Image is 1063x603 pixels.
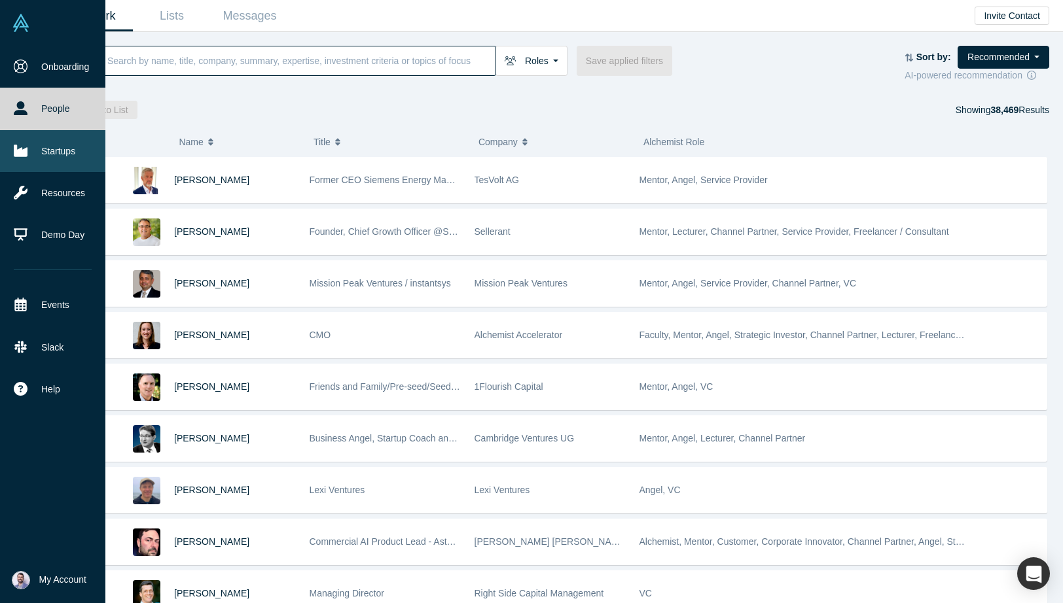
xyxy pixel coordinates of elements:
img: Vipin Chawla's Profile Image [133,270,160,298]
img: Kenan Rappuchi's Profile Image [133,218,160,246]
a: [PERSON_NAME] [174,536,249,547]
a: [PERSON_NAME] [174,381,249,392]
button: Name [179,128,300,156]
img: Richard Svinkin's Profile Image [133,528,160,556]
span: [PERSON_NAME] [PERSON_NAME] Capital [475,536,659,547]
span: Founder, Chief Growth Officer @Sellerant [310,226,479,237]
img: Jonah Probell's Profile Image [133,477,160,504]
span: Company [478,128,518,156]
a: [PERSON_NAME] [174,485,249,495]
button: Add to List [76,101,137,119]
span: Former CEO Siemens Energy Management Division of SIEMENS AG [310,175,591,185]
span: Cambridge Ventures UG [475,433,575,443]
img: David Lane's Profile Image [133,373,160,401]
div: AI-powered recommendation [905,69,1049,82]
span: Alchemist Role [643,137,704,147]
span: Commercial AI Product Lead - Astellas & Angel Investor - [PERSON_NAME] [PERSON_NAME] Capital, Alc... [310,536,795,547]
span: Mentor, Angel, Service Provider, Channel Partner, VC [640,278,857,288]
img: Sam Jadali's Account [12,571,30,589]
span: 1Flourish Capital [475,381,543,392]
input: Search by name, title, company, summary, expertise, investment criteria or topics of focus [106,45,495,76]
span: CMO [310,330,331,340]
a: [PERSON_NAME] [174,433,249,443]
img: Alchemist Vault Logo [12,14,30,32]
span: Results [990,105,1049,115]
span: VC [640,588,652,598]
span: TesVolt AG [475,175,519,185]
strong: 38,469 [990,105,1018,115]
span: Name [179,128,203,156]
span: Friends and Family/Pre-seed/Seed Angel and VC Investor [310,381,545,392]
a: [PERSON_NAME] [174,588,249,598]
span: Alchemist Accelerator [475,330,563,340]
span: Mentor, Angel, Lecturer, Channel Partner [640,433,806,443]
strong: Sort by: [916,52,951,62]
img: Martin Giese's Profile Image [133,425,160,453]
span: Managing Director [310,588,384,598]
button: Invite Contact [975,7,1049,25]
span: Mission Peak Ventures / instantsys [310,278,451,288]
a: [PERSON_NAME] [174,175,249,185]
span: Alchemist, Mentor, Customer, Corporate Innovator, Channel Partner, Angel, Strategic Investor [640,536,1018,547]
span: My Account [39,573,86,587]
span: Mentor, Angel, VC [640,381,713,392]
span: Business Angel, Startup Coach and best-selling author [310,433,531,443]
span: Sellerant [475,226,511,237]
button: Save applied filters [577,46,672,76]
span: Mission Peak Ventures [475,278,568,288]
img: Ralf Christian's Profile Image [133,167,160,194]
a: [PERSON_NAME] [174,278,249,288]
div: Showing [956,101,1049,119]
span: Mentor, Angel, Service Provider [640,175,768,185]
button: Company [478,128,630,156]
a: [PERSON_NAME] [174,226,249,237]
button: Title [314,128,465,156]
img: Devon Crews's Profile Image [133,322,160,349]
a: [PERSON_NAME] [174,330,249,340]
span: Angel, VC [640,485,681,495]
span: Lexi Ventures [310,485,365,495]
a: Messages [211,1,289,31]
button: My Account [12,571,86,589]
button: Recommended [958,46,1049,69]
span: Help [41,383,60,396]
span: Lexi Ventures [475,485,530,495]
span: Mentor, Lecturer, Channel Partner, Service Provider, Freelancer / Consultant [640,226,949,237]
a: Lists [133,1,211,31]
button: Roles [495,46,568,76]
span: Right Side Capital Management [475,588,604,598]
span: Title [314,128,331,156]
